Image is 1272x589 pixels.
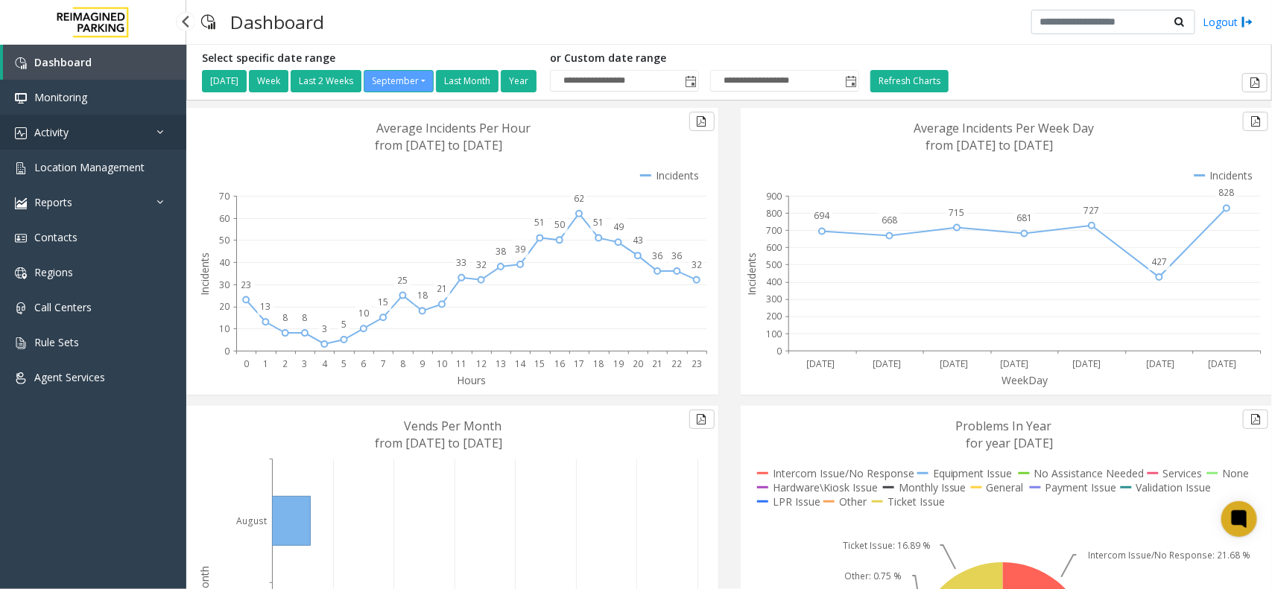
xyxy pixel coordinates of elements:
text: 38 [496,245,506,258]
text: 7 [381,357,386,370]
text: 40 [219,256,230,269]
text: 3 [322,322,327,335]
text: 50 [219,234,230,246]
text: 10 [358,307,369,319]
text: 694 [814,210,830,223]
text: Average Incidents Per Hour [377,120,531,136]
span: Monitoring [34,90,87,104]
span: Regions [34,265,73,279]
a: Dashboard [3,45,186,80]
button: Last 2 Weeks [291,70,361,92]
text: 36 [672,249,683,262]
text: 4 [322,357,328,370]
h5: or Custom date range [550,52,859,65]
text: Incidents [744,252,759,296]
text: 43 [633,234,643,246]
span: Toggle popup [842,71,858,92]
text: 427 [1151,255,1167,268]
text: 18 [417,290,428,302]
img: logout [1241,14,1253,30]
text: 13 [496,357,506,370]
span: Dashboard [34,55,92,69]
text: 8 [400,357,405,370]
text: 3 [303,357,308,370]
text: 200 [766,311,782,323]
text: 8 [282,311,288,324]
text: 23 [241,278,251,291]
button: Export to pdf [689,410,715,429]
button: September [364,70,434,92]
a: Logout [1203,14,1253,30]
text: 0 [224,345,230,357]
text: 2 [282,357,288,370]
text: from [DATE] to [DATE] [925,137,1053,153]
text: 17 [574,357,584,370]
text: 36 [652,249,662,262]
text: 23 [692,357,702,370]
span: Toggle popup [682,71,698,92]
text: 12 [476,357,487,370]
img: 'icon' [15,302,27,314]
text: Vends Per Month [405,418,502,434]
text: 62 [574,192,584,205]
span: Location Management [34,160,145,174]
text: 14 [515,357,526,370]
button: Week [249,70,288,92]
text: 50 [554,218,565,231]
button: Export to pdf [1242,73,1268,92]
text: Hours [457,373,486,387]
button: Export to pdf [1243,112,1268,131]
text: Problems In Year [955,418,1051,434]
text: 300 [766,293,782,306]
text: 10 [219,322,230,335]
text: 0 [776,345,782,357]
text: [DATE] [806,357,835,370]
button: Year [501,70,537,92]
text: [DATE] [940,357,968,370]
text: 1 [263,357,268,370]
button: [DATE] [202,70,247,92]
h5: Select specific date range [202,52,539,65]
text: [DATE] [1208,357,1236,370]
text: 51 [535,216,545,229]
text: from [DATE] to [DATE] [376,435,503,451]
text: 681 [1016,212,1032,225]
text: 715 [949,206,964,219]
img: 'icon' [15,337,27,349]
img: 'icon' [15,92,27,104]
text: 5 [341,318,347,331]
text: 6 [361,357,366,370]
text: 500 [766,258,782,271]
span: Activity [34,125,69,139]
text: 13 [260,300,270,313]
text: WeekDay [1002,373,1049,387]
text: 400 [766,276,782,289]
text: Average Incidents Per Week Day [914,120,1095,136]
text: 600 [766,241,782,254]
img: 'icon' [15,372,27,384]
text: 20 [633,357,643,370]
text: 33 [456,256,466,269]
text: for year [DATE] [966,435,1053,451]
text: 32 [476,258,487,271]
text: 70 [219,190,230,203]
text: 18 [593,357,604,370]
button: Export to pdf [689,112,715,131]
button: Export to pdf [1243,410,1268,429]
text: Ticket Issue: 16.89 % [843,539,931,552]
text: 20 [219,301,230,313]
text: 15 [378,296,388,308]
text: 30 [219,278,230,291]
text: [DATE] [1147,357,1175,370]
text: 0 [244,357,249,370]
img: 'icon' [15,232,27,244]
button: Refresh Charts [870,70,949,92]
text: 800 [766,207,782,220]
img: 'icon' [15,267,27,279]
text: 21 [652,357,662,370]
text: 49 [613,220,624,233]
text: 25 [397,274,408,287]
text: from [DATE] to [DATE] [376,137,503,153]
text: 9 [420,357,425,370]
text: 39 [515,243,525,255]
